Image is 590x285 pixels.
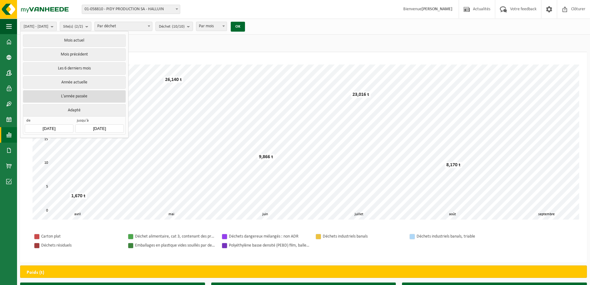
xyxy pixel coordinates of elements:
div: Emballages en plastique vides souillés par des substances dangereuses [135,242,216,249]
div: 26,140 t [164,77,183,83]
button: Adapté [23,104,125,116]
div: 1,670 t [70,193,87,199]
button: Déchet(10/10) [155,22,193,31]
h2: Poids (t) [20,266,50,279]
button: Mois précédent [23,48,125,61]
count: (2/2) [75,24,83,29]
span: Par mois [196,22,227,31]
strong: [PERSON_NAME] [422,7,452,11]
span: Par déchet [94,22,152,31]
div: 23,016 t [351,91,371,98]
div: 8,170 t [445,162,462,168]
span: 01-058810 - PIDY PRODUCTION SA - HALLUIN [82,5,180,14]
span: jusqu'à [75,118,124,124]
button: Année actuelle [23,76,125,89]
span: Site(s) [63,22,83,31]
div: 9,866 t [257,154,275,160]
div: Déchets dangereux mélangés : non ADR [229,233,309,240]
div: Déchets résiduels [41,242,122,249]
button: Les 6 derniers mois [23,62,125,75]
span: Par déchet [95,22,152,31]
button: [DATE] - [DATE] [20,22,57,31]
div: Déchets industriels banals, triable [417,233,497,240]
count: (10/10) [172,24,185,29]
button: Mois actuel [23,34,125,47]
div: Polyéthylène basse densité (PEBD) film, balle, naturel/coloré (98/2) [229,242,309,249]
span: Déchet [159,22,185,31]
div: Déchets industriels banals [323,233,403,240]
div: Carton plat [41,233,122,240]
span: de [25,118,73,124]
button: OK [231,22,245,32]
div: Déchet alimentaire, cat 3, contenant des produits d'origine animale, emballage synthétique [135,233,216,240]
span: [DATE] - [DATE] [24,22,48,31]
button: Site(s)(2/2) [60,22,91,31]
button: L'année passée [23,90,125,103]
